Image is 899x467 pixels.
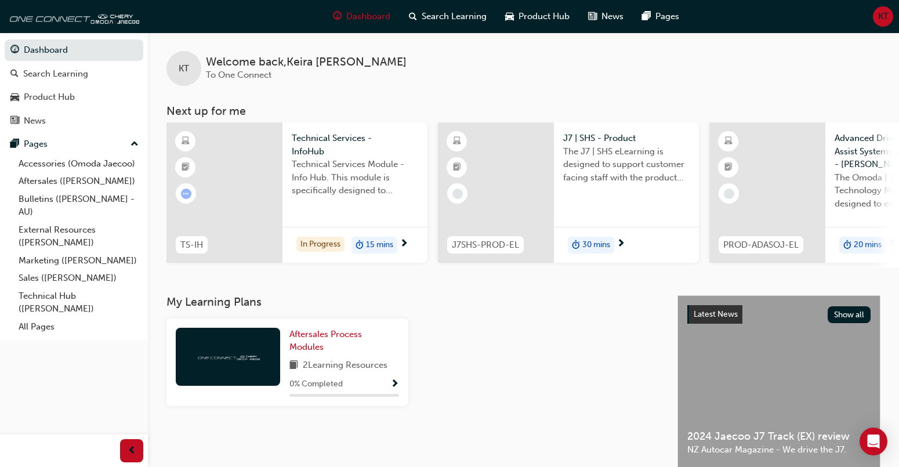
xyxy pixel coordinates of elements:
span: learningRecordVerb_ATTEMPT-icon [181,189,191,199]
button: Pages [5,133,143,155]
span: guage-icon [10,45,19,56]
span: duration-icon [572,238,580,253]
div: In Progress [296,237,345,252]
span: NZ Autocar Magazine - We drive the J7. [687,443,871,457]
button: Show all [828,306,871,323]
span: Welcome back , Keira [PERSON_NAME] [206,56,407,69]
span: book-icon [289,359,298,373]
button: KT [873,6,893,27]
span: booktick-icon [182,160,190,175]
span: car-icon [505,9,514,24]
span: 2024 Jaecoo J7 Track (EX) review [687,430,871,443]
a: Dashboard [5,39,143,61]
span: Technical Services - InfoHub [292,132,418,158]
span: booktick-icon [724,160,733,175]
button: DashboardSearch LearningProduct HubNews [5,37,143,133]
a: search-iconSearch Learning [400,5,496,28]
a: Technical Hub ([PERSON_NAME]) [14,287,143,318]
span: pages-icon [10,139,19,150]
span: 0 % Completed [289,378,343,391]
span: KT [878,10,889,23]
span: 15 mins [366,238,393,252]
span: search-icon [10,69,19,79]
span: learningRecordVerb_NONE-icon [724,189,734,199]
h3: Next up for me [148,104,899,118]
img: oneconnect [6,5,139,28]
a: TS-IHTechnical Services - InfoHubTechnical Services Module - Info Hub. This module is specificall... [166,122,427,263]
span: 20 mins [854,238,882,252]
span: learningRecordVerb_NONE-icon [452,189,463,199]
a: News [5,110,143,132]
a: Aftersales ([PERSON_NAME]) [14,172,143,190]
a: Product Hub [5,86,143,108]
div: Pages [24,137,48,151]
span: prev-icon [128,444,136,458]
span: pages-icon [642,9,651,24]
a: External Resources ([PERSON_NAME]) [14,221,143,252]
span: Latest News [694,309,738,319]
span: next-icon [400,239,408,249]
a: Latest NewsShow all [687,305,871,324]
a: car-iconProduct Hub [496,5,579,28]
a: guage-iconDashboard [324,5,400,28]
span: 30 mins [582,238,610,252]
a: Sales ([PERSON_NAME]) [14,269,143,287]
div: Product Hub [24,90,75,104]
span: car-icon [10,92,19,103]
span: guage-icon [333,9,342,24]
span: The J7 | SHS eLearning is designed to support customer facing staff with the product and sales in... [563,145,690,184]
a: J7SHS-PROD-ELJ7 | SHS - ProductThe J7 | SHS eLearning is designed to support customer facing staf... [438,122,699,263]
img: oneconnect [196,351,260,362]
a: pages-iconPages [633,5,688,28]
span: learningResourceType_ELEARNING-icon [453,134,461,149]
h3: My Learning Plans [166,295,659,309]
a: Aftersales Process Modules [289,328,399,354]
span: TS-IH [180,238,203,252]
div: Open Intercom Messenger [860,428,887,455]
span: up-icon [130,137,139,152]
a: All Pages [14,318,143,336]
span: 2 Learning Resources [303,359,387,373]
span: duration-icon [843,238,851,253]
div: News [24,114,46,128]
a: Accessories (Omoda Jaecoo) [14,155,143,173]
span: news-icon [10,116,19,126]
span: learningResourceType_ELEARNING-icon [724,134,733,149]
span: J7SHS-PROD-EL [452,238,519,252]
span: J7 | SHS - Product [563,132,690,145]
button: Show Progress [390,377,399,392]
span: Aftersales Process Modules [289,329,362,353]
span: news-icon [588,9,597,24]
div: Search Learning [23,67,88,81]
span: News [601,10,623,23]
span: duration-icon [356,238,364,253]
span: PROD-ADASOJ-EL [723,238,799,252]
span: KT [179,62,189,75]
span: booktick-icon [453,160,461,175]
span: next-icon [617,239,625,249]
a: Marketing ([PERSON_NAME]) [14,252,143,270]
span: learningResourceType_ELEARNING-icon [182,134,190,149]
span: To One Connect [206,70,271,80]
a: news-iconNews [579,5,633,28]
span: next-icon [888,239,897,249]
span: Product Hub [519,10,570,23]
span: Dashboard [346,10,390,23]
span: search-icon [409,9,417,24]
span: Show Progress [390,379,399,390]
a: Search Learning [5,63,143,85]
span: Technical Services Module - Info Hub. This module is specifically designed to address the require... [292,158,418,197]
span: Pages [655,10,679,23]
span: Search Learning [422,10,487,23]
a: Bulletins ([PERSON_NAME] - AU) [14,190,143,221]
